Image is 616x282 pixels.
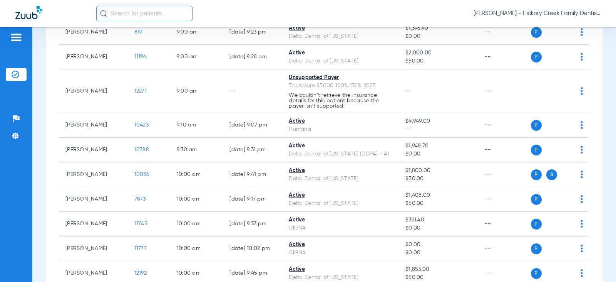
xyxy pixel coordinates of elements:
[289,216,393,224] div: Active
[59,113,128,138] td: [PERSON_NAME]
[581,269,583,277] img: group-dot-blue.svg
[479,162,531,187] td: --
[289,274,393,282] div: Delta Dental of [US_STATE]
[581,87,583,95] img: group-dot-blue.svg
[171,20,224,45] td: 9:00 AM
[405,224,472,232] span: $0.00
[546,169,557,180] span: S
[581,171,583,178] img: group-dot-blue.svg
[479,45,531,69] td: --
[405,24,472,32] span: $1,396.40
[531,219,542,230] span: P
[405,191,472,199] span: $1,408.00
[581,220,583,228] img: group-dot-blue.svg
[134,270,147,276] span: 12192
[171,69,224,113] td: 9:00 AM
[134,172,149,177] span: 10036
[289,199,393,208] div: Delta Dental of [US_STATE]
[531,268,542,279] span: P
[171,236,224,261] td: 10:00 AM
[405,117,472,125] span: $4,949.00
[223,212,283,236] td: [DATE] 9:33 PM
[479,20,531,45] td: --
[405,88,411,94] span: --
[223,236,283,261] td: [DATE] 10:02 PM
[15,6,42,19] img: Zuub Logo
[289,93,393,109] p: We couldn’t retrieve the insurance details for this patient because the payer isn’t supported.
[289,32,393,41] div: Delta Dental of [US_STATE]
[171,138,224,162] td: 9:30 AM
[531,52,542,62] span: P
[479,187,531,212] td: --
[405,175,472,183] span: $50.00
[289,224,393,232] div: CIGNA
[581,28,583,36] img: group-dot-blue.svg
[289,117,393,125] div: Active
[223,113,283,138] td: [DATE] 9:07 PM
[223,138,283,162] td: [DATE] 9:31 PM
[289,142,393,150] div: Active
[531,243,542,254] span: P
[531,169,542,180] span: P
[405,125,472,133] span: --
[405,32,472,41] span: $0.00
[171,187,224,212] td: 10:00 AM
[134,196,146,202] span: 7873
[479,69,531,113] td: --
[171,113,224,138] td: 9:10 AM
[59,212,128,236] td: [PERSON_NAME]
[289,74,393,82] div: Unsupported Payer
[479,138,531,162] td: --
[59,45,128,69] td: [PERSON_NAME]
[100,10,107,17] img: Search Icon
[10,33,22,42] img: hamburger-icon
[405,241,472,249] span: $0.00
[405,167,472,175] span: $1,800.00
[289,49,393,57] div: Active
[405,199,472,208] span: $50.00
[581,245,583,252] img: group-dot-blue.svg
[134,246,147,251] span: 11777
[59,187,128,212] td: [PERSON_NAME]
[289,265,393,274] div: Active
[531,120,542,131] span: P
[134,221,147,226] span: 11745
[289,82,393,90] div: Tru Assure $5000 100%/50% 2025
[479,113,531,138] td: --
[531,194,542,205] span: P
[59,69,128,113] td: [PERSON_NAME]
[134,88,147,94] span: 12271
[134,54,146,59] span: 11196
[59,20,128,45] td: [PERSON_NAME]
[134,147,149,152] span: 10788
[223,69,283,113] td: --
[223,45,283,69] td: [DATE] 9:28 PM
[581,53,583,61] img: group-dot-blue.svg
[405,150,472,158] span: $0.00
[581,121,583,129] img: group-dot-blue.svg
[581,195,583,203] img: group-dot-blue.svg
[171,212,224,236] td: 10:00 AM
[59,138,128,162] td: [PERSON_NAME]
[531,145,542,155] span: P
[405,142,472,150] span: $1,948.70
[289,249,393,257] div: CIGNA
[405,57,472,65] span: $50.00
[289,167,393,175] div: Active
[289,150,393,158] div: Delta Dental of [US_STATE] (DDPA) - AI
[171,45,224,69] td: 9:00 AM
[289,175,393,183] div: Delta Dental of [US_STATE]
[223,187,283,212] td: [DATE] 9:17 PM
[405,249,472,257] span: $0.00
[479,212,531,236] td: --
[289,125,393,133] div: Humana
[474,10,601,17] span: [PERSON_NAME] - Hickory Creek Family Dentistry
[223,162,283,187] td: [DATE] 9:41 PM
[289,191,393,199] div: Active
[171,162,224,187] td: 10:00 AM
[134,29,142,35] span: 819
[59,236,128,261] td: [PERSON_NAME]
[223,20,283,45] td: [DATE] 9:23 PM
[289,241,393,249] div: Active
[134,122,149,128] span: 10423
